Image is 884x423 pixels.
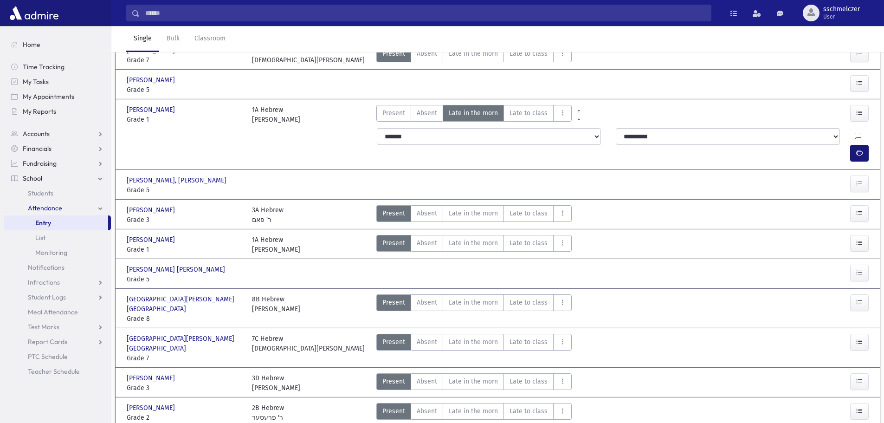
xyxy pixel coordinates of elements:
span: [GEOGRAPHIC_DATA][PERSON_NAME][GEOGRAPHIC_DATA] [127,334,243,353]
a: Notifications [4,260,111,275]
span: Absent [417,49,437,59]
span: Test Marks [28,323,59,331]
span: Absent [417,108,437,118]
span: Notifications [28,263,65,272]
span: Absent [417,238,437,248]
span: School [23,174,42,182]
span: Present [382,49,405,59]
span: Infractions [28,278,60,286]
span: Report Cards [28,338,67,346]
a: Time Tracking [4,59,111,74]
div: AttTypes [376,334,572,363]
div: AttTypes [376,294,572,324]
a: Bulk [159,26,187,52]
span: Grade 7 [127,55,243,65]
a: School [4,171,111,186]
span: Attendance [28,204,62,212]
div: AttTypes [376,235,572,254]
span: Monitoring [35,248,67,257]
span: [PERSON_NAME] [127,235,177,245]
span: My Appointments [23,92,74,101]
span: Grade 7 [127,353,243,363]
span: Students [28,189,53,197]
span: PTC Schedule [28,352,68,361]
span: [PERSON_NAME] [127,205,177,215]
span: Time Tracking [23,63,65,71]
a: Fundraising [4,156,111,171]
span: Present [382,337,405,347]
span: Late to class [510,108,548,118]
span: Grade 5 [127,274,243,284]
span: Late in the morn [449,238,498,248]
span: Financials [23,144,52,153]
a: Home [4,37,111,52]
span: Grade 1 [127,245,243,254]
div: 1A Hebrew [PERSON_NAME] [252,105,300,124]
span: My Tasks [23,78,49,86]
span: Present [382,208,405,218]
span: Meal Attendance [28,308,78,316]
span: Present [382,108,405,118]
a: Report Cards [4,334,111,349]
span: Absent [417,337,437,347]
span: Present [382,298,405,307]
span: Late in the morn [449,337,498,347]
a: List [4,230,111,245]
span: [PERSON_NAME] [127,403,177,413]
span: Grade 1 [127,115,243,124]
a: Monitoring [4,245,111,260]
span: Teacher Schedule [28,367,80,376]
span: My Reports [23,107,56,116]
span: [PERSON_NAME] [127,75,177,85]
a: Student Logs [4,290,111,305]
span: Present [382,406,405,416]
span: Grade 2 [127,413,243,423]
a: Accounts [4,126,111,141]
span: Absent [417,377,437,386]
span: [PERSON_NAME] [PERSON_NAME] [127,265,227,274]
span: User [823,13,860,20]
span: Absent [417,406,437,416]
a: PTC Schedule [4,349,111,364]
a: Meal Attendance [4,305,111,319]
span: List [35,234,45,242]
span: Late in the morn [449,298,498,307]
a: My Appointments [4,89,111,104]
span: Absent [417,298,437,307]
div: 7C Hebrew [DEMOGRAPHIC_DATA][PERSON_NAME] [252,46,365,65]
span: Late in the morn [449,108,498,118]
div: 1A Hebrew [PERSON_NAME] [252,235,300,254]
span: Grade 5 [127,185,243,195]
span: Late in the morn [449,49,498,59]
span: Entry [35,219,51,227]
span: Grade 3 [127,215,243,225]
span: Late in the morn [449,208,498,218]
span: Grade 8 [127,314,243,324]
span: Present [382,377,405,386]
img: AdmirePro [7,4,61,22]
input: Search [140,5,711,21]
a: My Tasks [4,74,111,89]
span: Accounts [23,130,50,138]
span: sschmelczer [823,6,860,13]
span: Home [23,40,40,49]
div: 8B Hebrew [PERSON_NAME] [252,294,300,324]
a: Attendance [4,201,111,215]
a: Financials [4,141,111,156]
span: Present [382,238,405,248]
a: Entry [4,215,108,230]
div: AttTypes [376,373,572,393]
span: Grade 3 [127,383,243,393]
span: Late to class [510,208,548,218]
span: Late to class [510,298,548,307]
a: Teacher Schedule [4,364,111,379]
span: Absent [417,208,437,218]
a: Classroom [187,26,233,52]
span: Late to class [510,337,548,347]
span: Late to class [510,377,548,386]
span: [PERSON_NAME], [PERSON_NAME] [127,176,228,185]
a: Infractions [4,275,111,290]
span: Late in the morn [449,406,498,416]
div: AttTypes [376,403,572,423]
div: AttTypes [376,105,572,124]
